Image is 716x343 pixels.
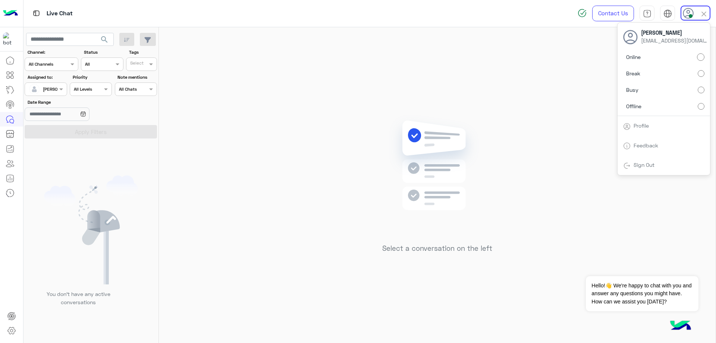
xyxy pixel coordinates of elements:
div: Select [129,60,144,68]
a: tab [640,6,654,21]
img: tab [623,162,631,169]
img: no messages [383,115,491,238]
a: Feedback [634,142,658,149]
span: Break [626,69,640,77]
h5: Select a conversation on the left [382,244,492,253]
img: tab [643,9,651,18]
span: Busy [626,86,638,94]
label: Priority [73,74,111,81]
input: Online [697,53,704,61]
label: Status [84,49,122,56]
span: [PERSON_NAME] [641,29,708,37]
label: Note mentions [117,74,156,81]
img: hulul-logo.png [668,313,694,339]
button: search [95,33,114,49]
p: You don’t have any active conversations [41,290,116,306]
label: Assigned to: [28,74,66,81]
input: Break [698,70,704,77]
img: empty users [44,175,138,284]
img: tab [623,123,631,130]
img: Logo [3,6,18,21]
a: Profile [634,122,649,129]
label: Channel: [28,49,78,56]
span: Online [626,53,641,61]
span: Offline [626,102,641,110]
img: close [700,10,708,18]
button: Apply Filters [25,125,157,138]
img: tab [32,9,41,18]
img: tab [623,142,631,150]
a: Sign Out [634,162,654,168]
img: tab [663,9,672,18]
input: Offline [698,103,704,110]
img: spinner [578,9,587,18]
img: 713415422032625 [3,32,16,46]
input: Busy [698,87,704,93]
label: Date Range [28,99,111,106]
img: defaultAdmin.png [29,84,40,94]
span: Hello!👋 We're happy to chat with you and answer any questions you might have. How can we assist y... [586,276,698,311]
a: Contact Us [592,6,634,21]
span: [EMAIL_ADDRESS][DOMAIN_NAME] [641,37,708,44]
p: Live Chat [47,9,73,19]
label: Tags [129,49,156,56]
span: search [100,35,109,44]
